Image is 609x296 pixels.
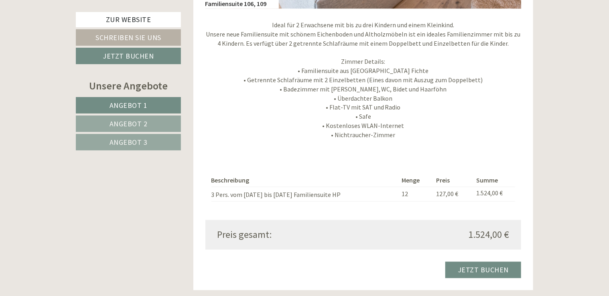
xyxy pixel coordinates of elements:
th: Beschreibung [211,174,399,187]
p: Ideal für 2 Erwachsene mit bis zu drei Kindern und einem Kleinkind. Unsere neue Familiensuite mit... [205,20,522,140]
td: 1.524,00 € [473,187,515,201]
a: Zur Website [76,12,181,27]
span: Angebot 1 [110,101,148,110]
a: Jetzt buchen [76,48,181,64]
div: Unsere Angebote [76,78,181,93]
span: Angebot 2 [110,119,148,128]
div: Guten Tag, wie können wir Ihnen helfen? [6,22,128,46]
span: Angebot 3 [110,138,148,147]
th: Menge [398,174,433,187]
div: Inso Sonnenheim [12,23,124,30]
button: Senden [264,209,316,225]
a: Schreiben Sie uns [76,29,181,46]
div: Preis gesamt: [211,228,363,241]
div: [DATE] [144,6,173,20]
a: Jetzt buchen [445,262,521,278]
span: 127,00 € [436,190,458,198]
td: 12 [398,187,433,201]
td: 3 Pers. vom [DATE] bis [DATE] Familiensuite HP [211,187,399,201]
th: Preis [433,174,473,187]
small: 17:07 [12,39,124,45]
th: Summe [473,174,515,187]
span: 1.524,00 € [468,228,509,241]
